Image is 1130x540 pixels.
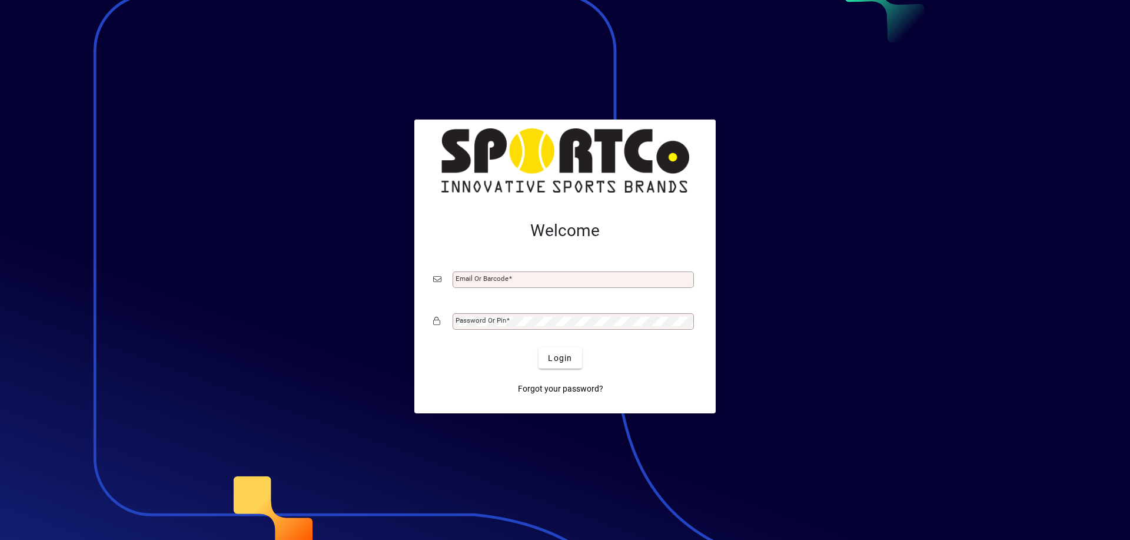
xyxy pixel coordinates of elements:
[456,316,506,324] mat-label: Password or Pin
[539,347,581,369] button: Login
[456,274,508,283] mat-label: Email or Barcode
[433,221,697,241] h2: Welcome
[518,383,603,395] span: Forgot your password?
[513,378,608,399] a: Forgot your password?
[548,352,572,365] span: Login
